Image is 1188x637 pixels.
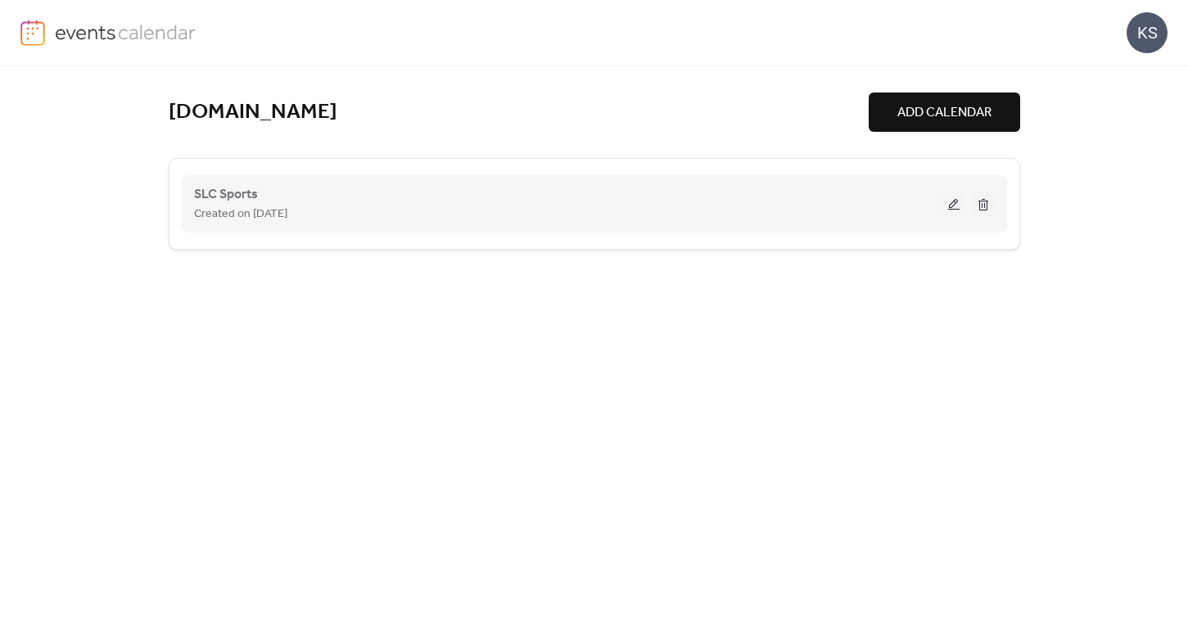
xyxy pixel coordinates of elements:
[20,20,45,46] img: logo
[194,205,287,224] span: Created on [DATE]
[869,93,1020,132] button: ADD CALENDAR
[169,99,337,126] a: [DOMAIN_NAME]
[897,103,992,123] span: ADD CALENDAR
[1127,12,1168,53] div: KS
[194,190,258,199] a: SLC Sports
[194,185,258,205] span: SLC Sports
[55,20,196,44] img: logo-type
